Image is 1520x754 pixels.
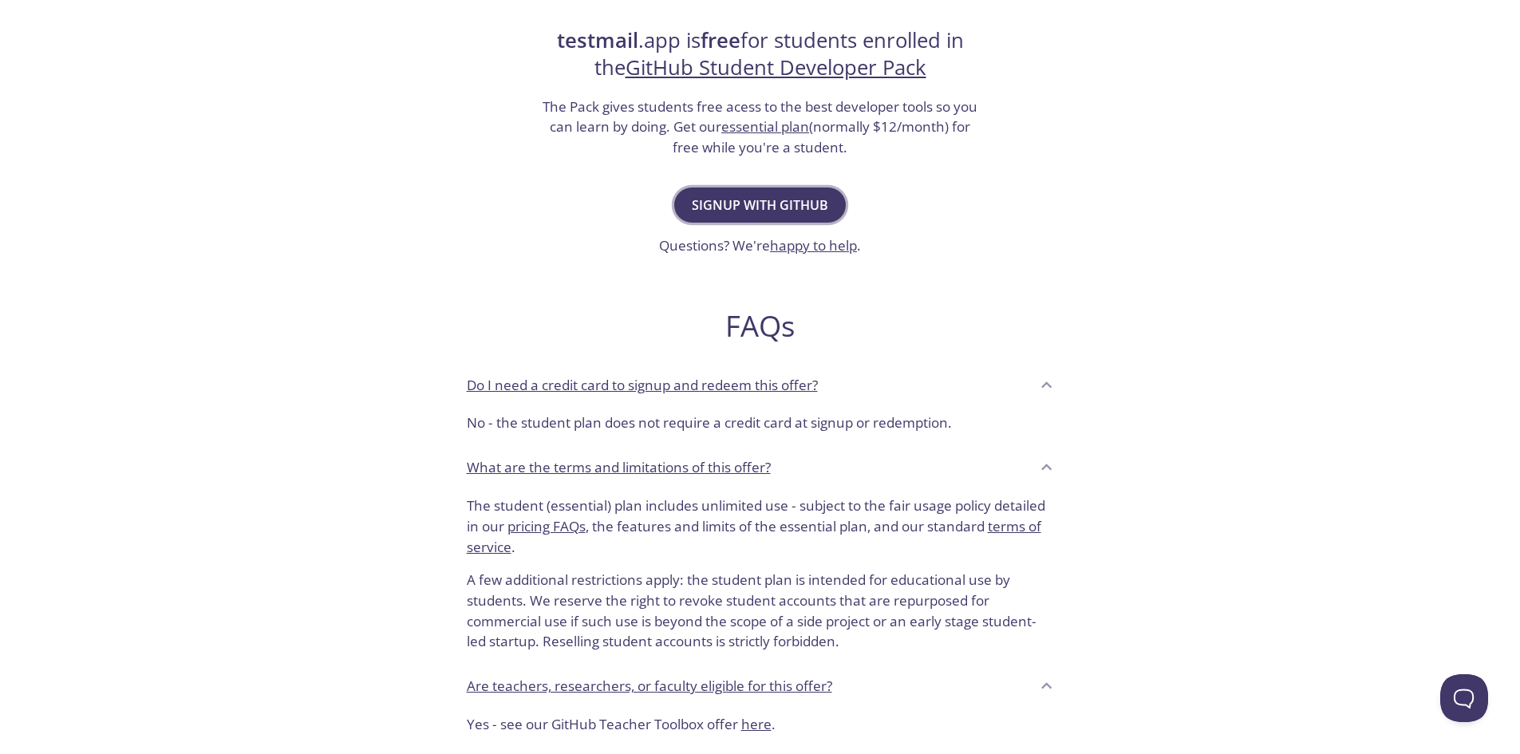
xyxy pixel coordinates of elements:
[467,413,1054,433] p: No - the student plan does not require a credit card at signup or redemption.
[467,676,832,697] p: Are teachers, researchers, or faculty eligible for this offer?
[467,557,1054,652] p: A few additional restrictions apply: the student plan is intended for educational use by students...
[467,714,1054,735] p: Yes - see our GitHub Teacher Toolbox offer .
[467,517,1041,556] a: terms of service
[626,53,926,81] a: GitHub Student Developer Pack
[454,363,1067,406] div: Do I need a credit card to signup and redeem this offer?
[454,665,1067,708] div: Are teachers, researchers, or faculty eligible for this offer?
[454,708,1067,748] div: Are teachers, researchers, or faculty eligible for this offer?
[741,715,772,733] a: here
[701,26,740,54] strong: free
[770,236,857,255] a: happy to help
[454,308,1067,344] h2: FAQs
[454,406,1067,446] div: Do I need a credit card to signup and redeem this offer?
[541,27,980,82] h2: .app is for students enrolled in the
[467,495,1054,557] p: The student (essential) plan includes unlimited use - subject to the fair usage policy detailed i...
[467,457,771,478] p: What are the terms and limitations of this offer?
[721,117,809,136] a: essential plan
[541,97,980,158] h3: The Pack gives students free acess to the best developer tools so you can learn by doing. Get our...
[692,194,828,216] span: Signup with GitHub
[659,235,861,256] h3: Questions? We're .
[1440,674,1488,722] iframe: Help Scout Beacon - Open
[674,188,846,223] button: Signup with GitHub
[454,446,1067,489] div: What are the terms and limitations of this offer?
[507,517,586,535] a: pricing FAQs
[467,375,818,396] p: Do I need a credit card to signup and redeem this offer?
[454,489,1067,665] div: What are the terms and limitations of this offer?
[557,26,638,54] strong: testmail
